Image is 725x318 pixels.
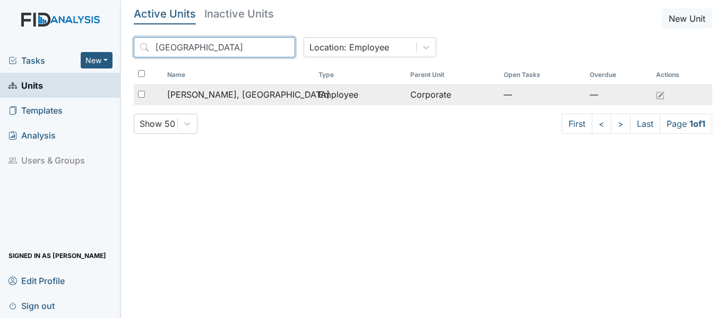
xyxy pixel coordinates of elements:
[8,77,43,93] span: Units
[660,114,712,134] span: Page
[134,37,295,57] input: Search...
[309,41,389,54] div: Location: Employee
[585,66,652,84] th: Toggle SortBy
[8,272,65,289] span: Edit Profile
[562,114,592,134] a: First
[138,70,145,77] input: Toggle All Rows Selected
[8,127,56,143] span: Analysis
[499,84,585,105] td: —
[314,66,406,84] th: Toggle SortBy
[314,84,406,105] td: Employee
[8,247,106,264] span: Signed in as [PERSON_NAME]
[592,114,611,134] a: <
[689,118,705,129] strong: 1 of 1
[163,66,314,84] th: Toggle SortBy
[662,8,712,29] button: New Unit
[406,84,500,105] td: Corporate
[499,66,585,84] th: Toggle SortBy
[8,54,81,67] a: Tasks
[167,88,330,101] span: [PERSON_NAME], [GEOGRAPHIC_DATA]
[656,88,664,101] a: Edit
[204,8,274,19] h5: Inactive Units
[81,52,113,68] button: New
[8,297,55,314] span: Sign out
[140,117,175,130] div: Show 50
[630,114,660,134] a: Last
[8,102,63,118] span: Templates
[134,8,196,19] h5: Active Units
[611,114,631,134] a: >
[652,66,705,84] th: Actions
[585,84,652,105] td: —
[562,114,712,134] nav: task-pagination
[406,66,500,84] th: Toggle SortBy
